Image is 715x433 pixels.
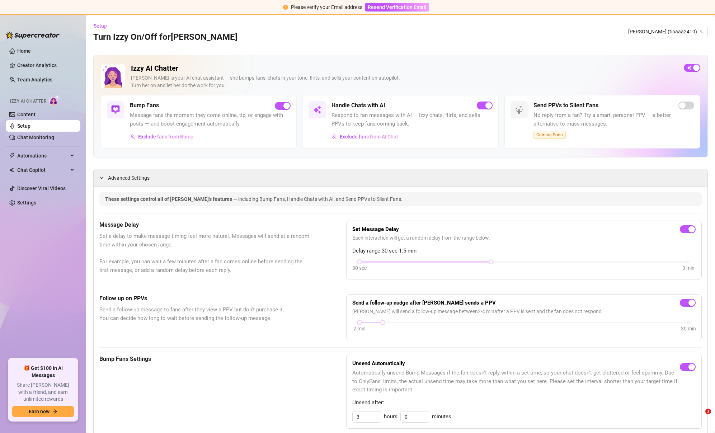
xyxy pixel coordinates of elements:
span: Exclude fans from Bump [138,134,193,140]
a: Setup [17,123,30,129]
span: exclamation-circle [283,5,288,10]
span: Respond to fan messages with AI — Izzy chats, flirts, and sells PPVs to keep fans coming back. [331,111,492,128]
img: AI Chatter [49,95,60,105]
span: team [700,29,704,34]
span: Izzy AI Chatter [10,98,46,105]
span: Setup [94,23,107,29]
strong: Unsend Automatically [352,360,405,367]
strong: Send a follow-up nudge after [PERSON_NAME] sends a PPV [352,300,496,306]
div: 30 min [681,325,696,333]
span: expanded [99,175,104,180]
iframe: Intercom live chat [691,409,708,426]
span: thunderbolt [9,153,15,159]
span: — including Bump Fans, Handle Chats with AI, and Send PPVs to Silent Fans. [233,196,403,202]
img: svg%3e [111,105,120,114]
span: [PERSON_NAME] will send a follow-up message between 2 - 4 min after a PPV is sent and the fan doe... [352,307,696,315]
a: Discover Viral Videos [17,185,66,191]
span: hours [384,413,398,421]
button: Exclude fans from AI Chat [331,131,399,142]
button: Resend Verification Email [365,3,429,11]
h2: Izzy AI Chatter [131,64,678,73]
span: Set a delay to make message timing feel more natural. Messages will send at a random time within ... [99,232,310,274]
h5: Send PPVs to Silent Fans [533,101,598,110]
span: Send a follow-up message to fans after they view a PPV but don't purchase it. You can decide how ... [99,306,310,323]
img: svg%3e [515,105,523,114]
button: Exclude fans from Bump [130,131,194,142]
a: Settings [17,200,36,206]
a: Home [17,48,31,54]
a: Team Analytics [17,77,52,83]
img: Chat Copilot [9,168,14,173]
span: Delay range: 30 sec - 1.5 min [352,247,696,255]
a: Content [17,112,36,117]
span: Earn now [29,409,50,414]
span: Share [PERSON_NAME] with a friend, and earn unlimited rewards [12,382,74,403]
h5: Handle Chats with AI [331,101,385,110]
span: 1 [705,409,711,414]
h5: Follow up on PPVs [99,294,310,303]
div: 30 sec [352,264,367,272]
h5: Bump Fans Settings [99,355,310,363]
a: Chat Monitoring [17,135,54,140]
h5: Bump Fans [130,101,159,110]
span: Each interaction will get a random delay from the range below. [352,234,696,242]
div: 3 min [682,264,695,272]
span: Automatically unsend Bump Messages if the fan doesn't reply within a set time, so your chat doesn... [352,369,680,394]
a: Creator Analytics [17,60,75,71]
span: Advanced Settings [108,174,150,182]
span: Resend Verification Email [368,4,427,10]
h3: Turn Izzy On/Off for [PERSON_NAME] [93,32,237,43]
button: Earn nowarrow-right [12,406,74,417]
span: Chat Copilot [17,164,68,176]
span: Automations [17,150,68,161]
img: svg%3e [332,134,337,139]
img: svg%3e [313,105,321,114]
span: Tina (tinaaa2410) [628,26,704,37]
div: Please verify your Email address [291,3,362,11]
h5: Message Delay [99,221,310,229]
span: Message fans the moment they come online, tip, or engage with posts — and boost engagement automa... [130,111,291,128]
img: logo-BBDzfeDw.svg [6,32,60,39]
span: arrow-right [52,409,57,414]
span: 🎁 Get $100 in AI Messages [12,365,74,379]
span: Exclude fans from AI Chat [340,134,398,140]
span: These settings control all of [PERSON_NAME]'s features [105,196,233,202]
img: Izzy AI Chatter [101,64,125,88]
span: Unsend after: [352,399,696,407]
div: 2 min [353,325,366,333]
div: expanded [99,174,108,182]
strong: Set Message Delay [352,226,399,232]
span: minutes [432,413,451,421]
button: Setup [93,20,113,32]
span: Coming Soon [533,131,566,139]
img: svg%3e [130,134,135,139]
div: [PERSON_NAME] is your AI chat assistant — she bumps fans, chats in your tone, flirts, and sells y... [131,74,678,89]
span: No reply from a fan? Try a smart, personal PPV — a better alternative to mass messages. [533,111,694,128]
